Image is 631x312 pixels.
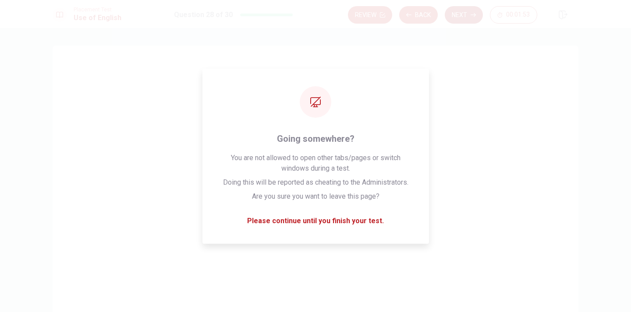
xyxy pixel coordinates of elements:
button: Dhas [241,217,390,239]
span: 00:01:53 [506,11,530,18]
span: Placement Test [74,7,121,13]
h1: Use of English [74,13,121,23]
button: Next [445,6,483,24]
span: am having [262,165,293,175]
h1: Question 28 of 30 [174,10,233,20]
span: If I ___ enough time, I would travel more. [241,106,390,116]
span: have [262,194,277,204]
button: Review [348,6,392,24]
div: C [245,192,259,206]
button: Ahad [241,130,390,152]
button: Chave [241,188,390,210]
span: had [262,136,273,147]
div: B [245,163,259,177]
div: A [245,134,259,148]
span: has [262,223,273,233]
div: D [245,221,259,235]
h4: Question 28 [241,81,390,95]
button: Bam having [241,159,390,181]
button: 00:01:53 [490,6,537,24]
button: Back [399,6,438,24]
